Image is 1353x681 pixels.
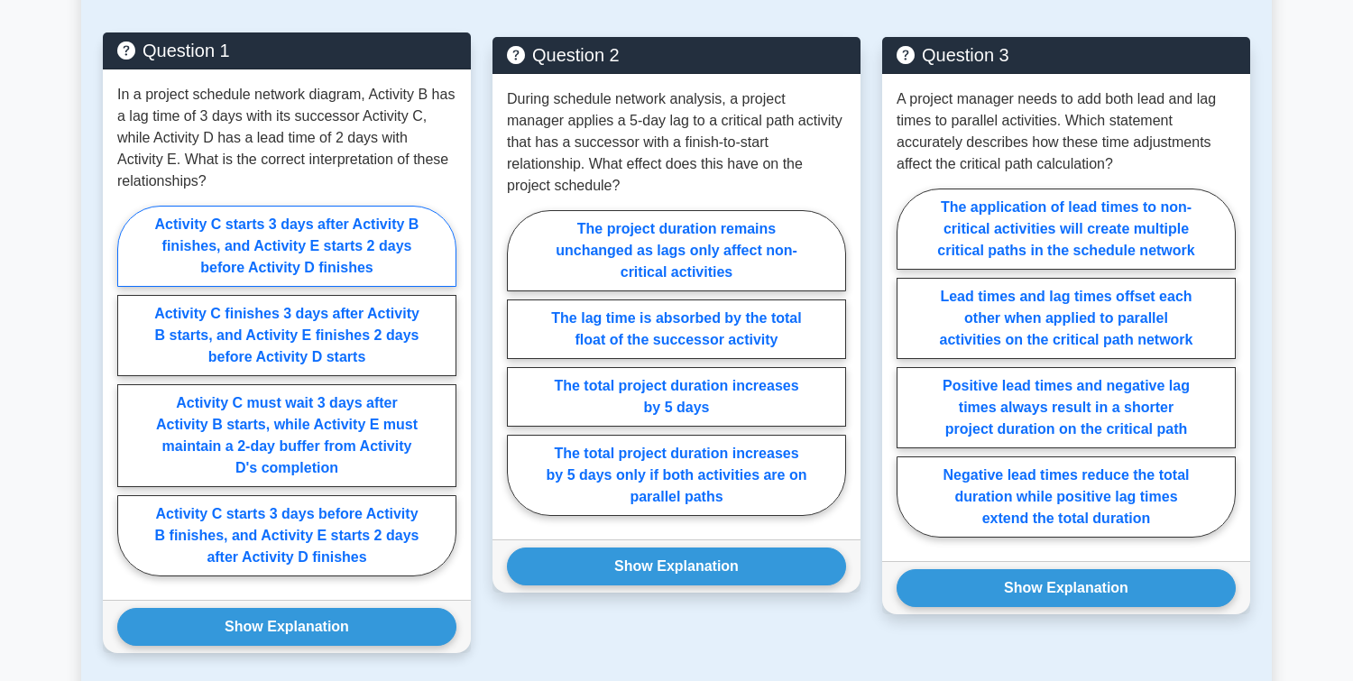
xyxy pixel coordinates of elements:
[117,84,456,192] p: In a project schedule network diagram, Activity B has a lag time of 3 days with its successor Act...
[507,299,846,359] label: The lag time is absorbed by the total float of the successor activity
[117,495,456,576] label: Activity C starts 3 days before Activity B finishes, and Activity E starts 2 days after Activity ...
[897,278,1236,359] label: Lead times and lag times offset each other when applied to parallel activities on the critical pa...
[897,44,1236,66] h5: Question 3
[117,608,456,646] button: Show Explanation
[897,456,1236,538] label: Negative lead times reduce the total duration while positive lag times extend the total duration
[507,210,846,291] label: The project duration remains unchanged as lags only affect non-critical activities
[117,40,456,61] h5: Question 1
[117,206,456,287] label: Activity C starts 3 days after Activity B finishes, and Activity E starts 2 days before Activity ...
[507,44,846,66] h5: Question 2
[507,88,846,197] p: During schedule network analysis, a project manager applies a 5-day lag to a critical path activi...
[507,367,846,427] label: The total project duration increases by 5 days
[507,435,846,516] label: The total project duration increases by 5 days only if both activities are on parallel paths
[897,189,1236,270] label: The application of lead times to non-critical activities will create multiple critical paths in t...
[117,384,456,487] label: Activity C must wait 3 days after Activity B starts, while Activity E must maintain a 2-day buffe...
[117,295,456,376] label: Activity C finishes 3 days after Activity B starts, and Activity E finishes 2 days before Activit...
[507,548,846,585] button: Show Explanation
[897,88,1236,175] p: A project manager needs to add both lead and lag times to parallel activities. Which statement ac...
[897,569,1236,607] button: Show Explanation
[897,367,1236,448] label: Positive lead times and negative lag times always result in a shorter project duration on the cri...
